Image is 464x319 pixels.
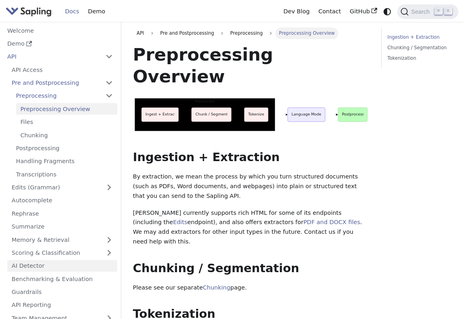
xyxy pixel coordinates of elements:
[388,34,449,41] a: Ingestion + Extraction
[397,4,458,19] button: Search (Command+K)
[133,44,370,87] h1: Preprocessing Overview
[133,27,148,39] a: API
[173,219,187,225] a: Edits
[133,261,370,276] h2: Chunking / Segmentation
[61,5,84,18] a: Docs
[137,30,144,36] span: API
[3,51,101,63] a: API
[16,129,117,141] a: Chunking
[156,27,218,39] span: Pre and Postprocessing
[279,5,314,18] a: Dev Blog
[434,8,443,15] kbd: ⌘
[12,143,117,154] a: Postprocessing
[12,168,117,180] a: Transcriptions
[6,6,55,17] a: Sapling.ai
[3,25,117,36] a: Welcome
[7,64,117,76] a: API Access
[203,284,230,291] a: Chunking
[314,5,346,18] a: Contact
[12,90,117,102] a: Preprocessing
[388,44,449,52] a: Chunking / Segmentation
[7,221,117,233] a: Summarize
[133,172,370,201] p: By extraction, we mean the process by which you turn structured documents (such as PDFs, Word doc...
[7,208,117,219] a: Rephrase
[7,77,117,89] a: Pre and Postprocessing
[146,111,176,117] p: Ingest + Extract
[292,111,323,117] p: Language Model
[3,38,117,50] a: Demo
[7,260,117,272] a: AI Detector
[195,99,215,104] p: Preprocess
[16,116,117,128] a: Files
[133,208,370,247] p: [PERSON_NAME] currently supports rich HTML for some of its endpoints (including the endpoint), an...
[12,155,117,167] a: Handling Fragments
[444,8,452,15] kbd: K
[6,6,52,17] img: Sapling.ai
[7,234,117,246] a: Memory & Retrieval
[342,111,364,117] p: Postprocess
[133,283,370,293] p: Please see our separate page.
[133,27,370,39] nav: Breadcrumbs
[7,299,117,311] a: API Reporting
[248,111,264,117] p: Tokenize
[7,195,117,206] a: Autocomplete
[195,111,228,117] p: Chunk / Segment
[409,8,434,15] span: Search
[84,5,110,18] a: Demo
[304,219,361,225] a: PDF and DOCX files
[382,6,393,17] button: Switch between dark and light mode (currently system mode)
[275,27,339,39] span: Preprocessing Overview
[7,247,117,259] a: Scoring & Classification
[7,273,117,285] a: Benchmarking & Evaluation
[101,51,117,63] button: Collapse sidebar category 'API'
[133,150,370,165] h2: Ingestion + Extraction
[388,55,449,62] a: Tokenization
[7,286,117,298] a: Guardrails
[16,103,117,115] a: Preprocessing Overview
[7,182,117,193] a: Edits (Grammar)
[345,5,381,18] a: GitHub
[226,27,266,39] span: Preprocessing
